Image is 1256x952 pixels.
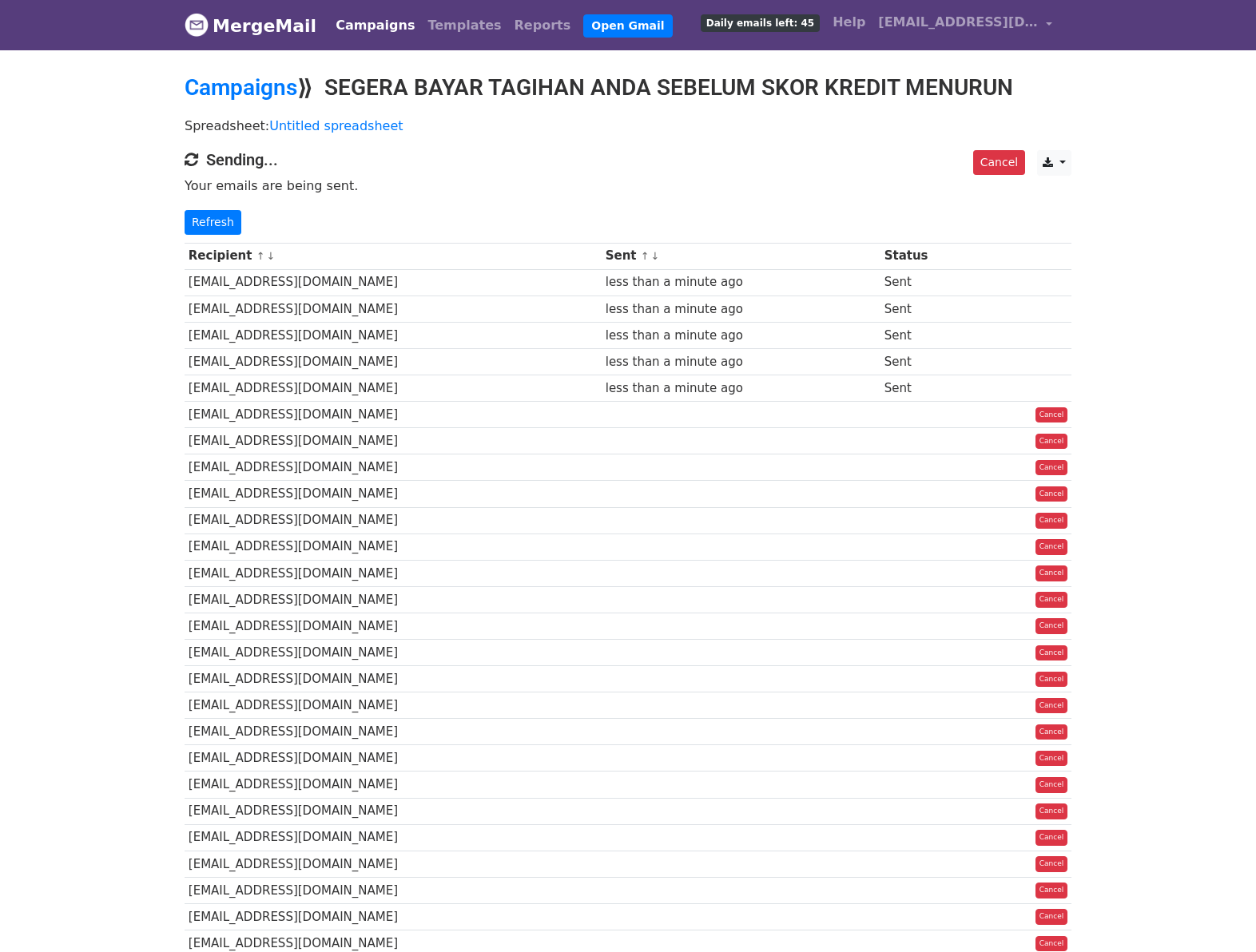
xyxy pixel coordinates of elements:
[185,9,316,42] a: MergeMail
[185,613,602,639] td: [EMAIL_ADDRESS][DOMAIN_NAME]
[694,6,826,38] a: Daily emails left: 45
[641,250,650,262] a: ↑
[185,243,602,269] th: Recipient
[185,74,1071,101] h2: ⟫ SEGERA BAYAR TAGIHAN ANDA SEBELUM SKOR KREDIT MENURUN
[1035,830,1068,846] a: Cancel
[1035,777,1068,793] a: Cancel
[185,454,602,481] td: [EMAIL_ADDRESS][DOMAIN_NAME]
[606,353,876,371] div: less than a minute ago
[185,507,602,534] td: [EMAIL_ADDRESS][DOMAIN_NAME]
[185,428,602,454] td: [EMAIL_ADDRESS][DOMAIN_NAME]
[185,13,209,37] img: MergeMail logo
[185,719,602,745] td: [EMAIL_ADDRESS][DOMAIN_NAME]
[826,6,872,38] a: Help
[1035,936,1068,952] a: Cancel
[1035,513,1068,529] a: Cancel
[185,348,602,375] td: [EMAIL_ADDRESS][DOMAIN_NAME]
[185,877,602,903] td: [EMAIL_ADDRESS][DOMAIN_NAME]
[880,322,980,348] td: Sent
[880,269,980,296] td: Sent
[185,798,602,824] td: [EMAIL_ADDRESS][DOMAIN_NAME]
[1035,883,1068,898] a: Cancel
[606,273,876,292] div: less than a minute ago
[185,177,1071,194] p: Your emails are being sent.
[185,375,602,402] td: [EMAIL_ADDRESS][DOMAIN_NAME]
[185,666,602,692] td: [EMAIL_ADDRESS][DOMAIN_NAME]
[185,534,602,560] td: [EMAIL_ADDRESS][DOMAIN_NAME]
[606,327,876,345] div: less than a minute ago
[701,14,820,32] span: Daily emails left: 45
[1035,434,1068,450] a: Cancel
[185,692,602,719] td: [EMAIL_ADDRESS][DOMAIN_NAME]
[1035,618,1068,634] a: Cancel
[185,851,602,877] td: [EMAIL_ADDRESS][DOMAIN_NAME]
[880,375,980,402] td: Sent
[421,10,507,42] a: Templates
[1035,592,1068,608] a: Cancel
[1035,672,1068,688] a: Cancel
[185,745,602,772] td: [EMAIL_ADDRESS][DOMAIN_NAME]
[880,243,980,269] th: Status
[185,269,602,296] td: [EMAIL_ADDRESS][DOMAIN_NAME]
[1035,407,1068,423] a: Cancel
[185,640,602,666] td: [EMAIL_ADDRESS][DOMAIN_NAME]
[185,560,602,586] td: [EMAIL_ADDRESS][DOMAIN_NAME]
[1035,486,1068,502] a: Cancel
[508,10,578,42] a: Reports
[185,210,241,235] a: Refresh
[878,13,1038,32] span: [EMAIL_ADDRESS][DOMAIN_NAME]
[1035,909,1068,925] a: Cancel
[256,250,265,262] a: ↑
[185,772,602,798] td: [EMAIL_ADDRESS][DOMAIN_NAME]
[880,296,980,322] td: Sent
[1035,751,1068,767] a: Cancel
[651,250,660,262] a: ↓
[185,150,1071,169] h4: Sending...
[185,903,602,930] td: [EMAIL_ADDRESS][DOMAIN_NAME]
[329,10,421,42] a: Campaigns
[606,379,876,398] div: less than a minute ago
[185,481,602,507] td: [EMAIL_ADDRESS][DOMAIN_NAME]
[1035,698,1068,714] a: Cancel
[606,300,876,319] div: less than a minute ago
[973,150,1025,175] a: Cancel
[1035,565,1068,581] a: Cancel
[1035,724,1068,740] a: Cancel
[1035,645,1068,661] a: Cancel
[872,6,1059,44] a: [EMAIL_ADDRESS][DOMAIN_NAME]
[185,322,602,348] td: [EMAIL_ADDRESS][DOMAIN_NAME]
[1035,803,1068,819] a: Cancel
[1035,856,1068,872] a: Cancel
[1035,539,1068,555] a: Cancel
[602,243,880,269] th: Sent
[880,348,980,375] td: Sent
[1035,460,1068,476] a: Cancel
[185,296,602,322] td: [EMAIL_ADDRESS][DOMAIN_NAME]
[185,117,1071,134] p: Spreadsheet:
[185,824,602,851] td: [EMAIL_ADDRESS][DOMAIN_NAME]
[185,402,602,428] td: [EMAIL_ADDRESS][DOMAIN_NAME]
[269,118,403,133] a: Untitled spreadsheet
[583,14,672,38] a: Open Gmail
[185,586,602,613] td: [EMAIL_ADDRESS][DOMAIN_NAME]
[266,250,275,262] a: ↓
[185,74,297,101] a: Campaigns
